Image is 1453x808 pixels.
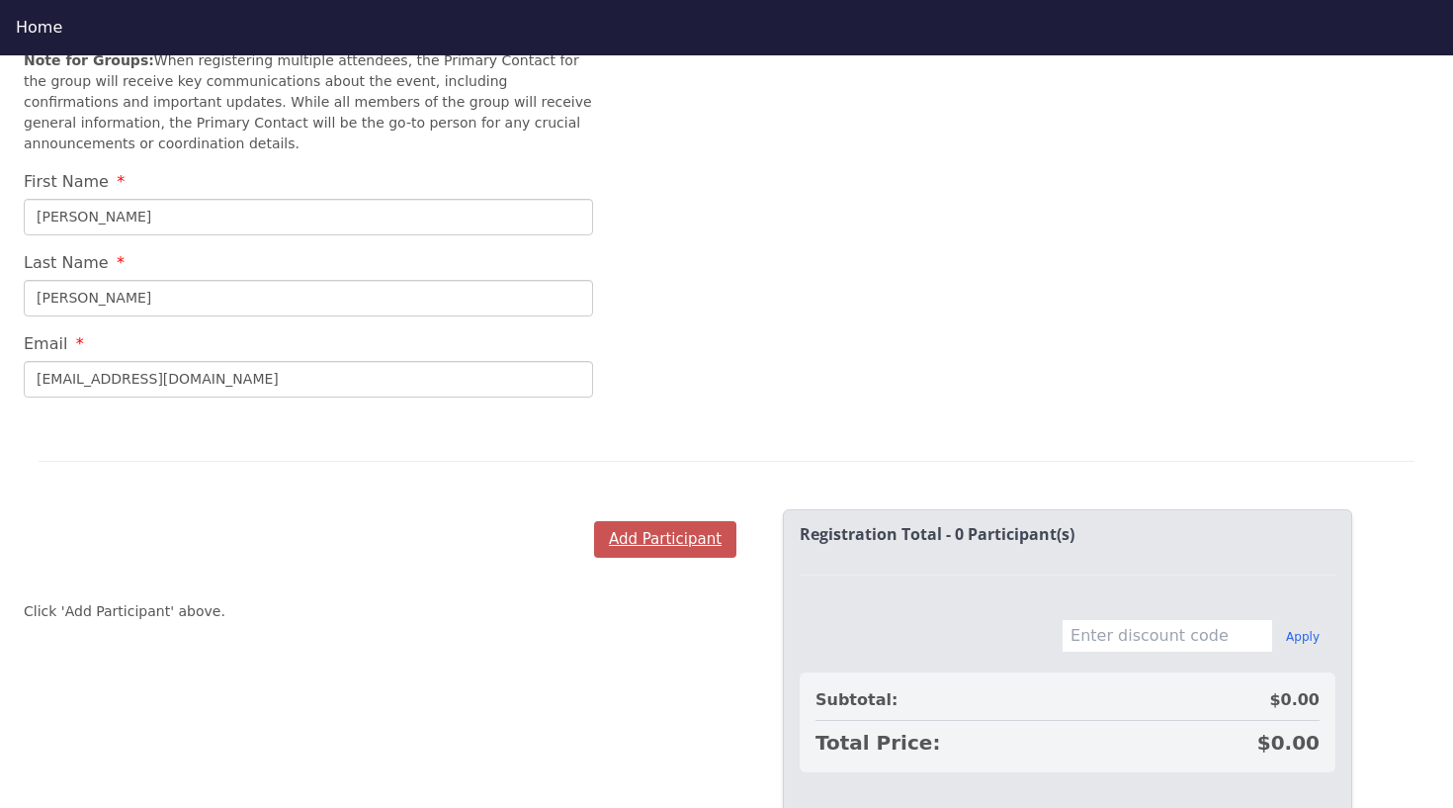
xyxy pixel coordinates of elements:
input: Enter discount code [1062,619,1273,653]
span: First Name [24,172,109,191]
div: Home [16,16,1437,40]
span: Email [24,334,67,353]
span: Subtotal: [815,688,897,712]
span: $0.00 [1269,688,1320,712]
span: Last Name [24,253,109,272]
input: Email [24,361,593,398]
h2: Registration Total - 0 Participant(s) [800,526,1335,544]
span: $0.00 [1257,729,1320,757]
strong: Note for Groups: [24,52,154,68]
input: First Name [24,199,593,235]
p: When registering multiple attendees, the Primary Contact for the group will receive key communica... [24,50,593,154]
button: Add Participant [594,521,736,558]
p: Click 'Add Participant' above. [24,601,225,622]
input: Last Name [24,280,593,316]
button: Apply [1286,629,1320,645]
span: Total Price: [815,729,940,757]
